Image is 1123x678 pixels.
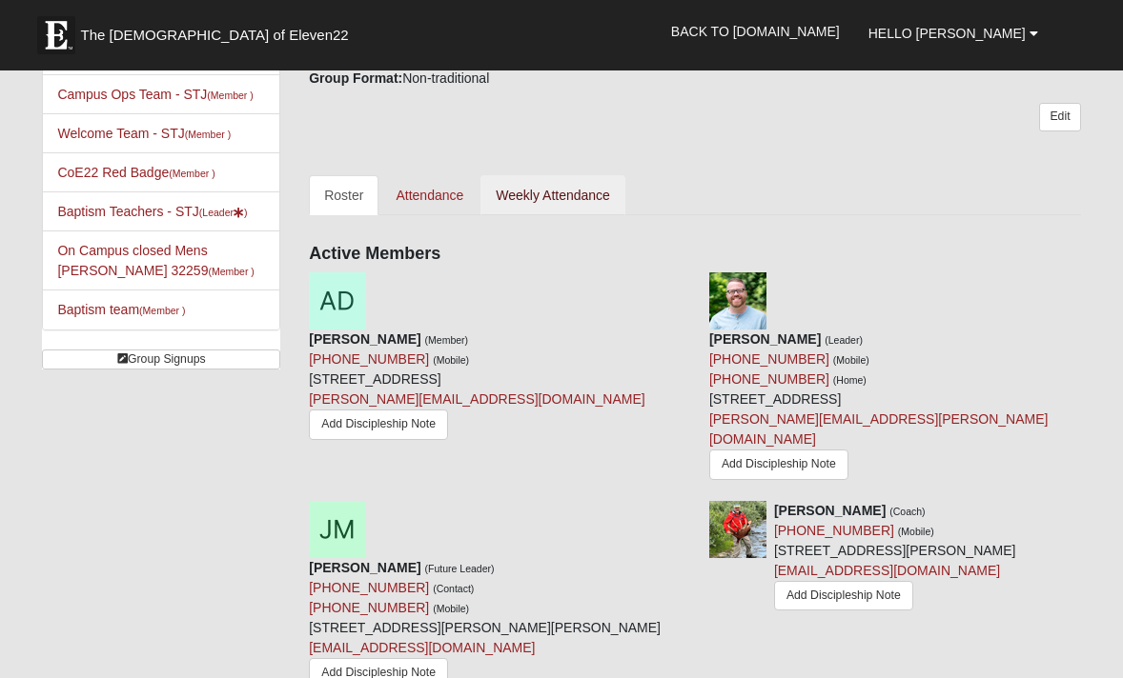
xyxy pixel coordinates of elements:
[309,640,535,655] a: [EMAIL_ADDRESS][DOMAIN_NAME]
[1039,103,1080,130] a: Edit
[774,581,913,610] a: Add Discipleship Note
[309,175,378,215] a: Roster
[309,329,644,446] div: [STREET_ADDRESS]
[433,603,469,614] small: (Mobile)
[425,334,469,346] small: (Member)
[709,329,1081,487] div: [STREET_ADDRESS]
[868,26,1026,41] span: Hello [PERSON_NAME]
[889,506,925,517] small: (Coach)
[709,331,821,347] strong: [PERSON_NAME]
[433,583,474,594] small: (Contact)
[309,244,1080,265] h4: Active Members
[57,243,254,278] a: On Campus closed Mens [PERSON_NAME] 32259(Member )
[309,391,644,407] a: [PERSON_NAME][EMAIL_ADDRESS][DOMAIN_NAME]
[833,354,869,366] small: (Mobile)
[208,266,254,277] small: (Member )
[898,526,934,537] small: (Mobile)
[185,129,231,140] small: (Member )
[309,580,429,595] a: [PHONE_NUMBER]
[709,371,829,387] a: [PHONE_NUMBER]
[309,351,429,367] a: [PHONE_NUMBER]
[480,175,625,215] a: Weekly Attendance
[57,87,253,102] a: Campus Ops Team - STJ(Member )
[825,334,863,346] small: (Leader)
[425,563,495,574] small: (Future Leader)
[28,7,409,54] a: The [DEMOGRAPHIC_DATA] of Eleven22
[42,349,280,369] a: Group Signups
[57,165,214,180] a: CoE22 Red Badge(Member )
[57,204,247,219] a: Baptism Teachers - STJ(Leader)
[833,374,867,386] small: (Home)
[309,600,429,615] a: [PHONE_NUMBER]
[854,10,1052,57] a: Hello [PERSON_NAME]
[657,8,854,55] a: Back to [DOMAIN_NAME]
[207,90,253,101] small: (Member )
[309,560,420,575] strong: [PERSON_NAME]
[433,354,469,366] small: (Mobile)
[309,331,420,347] strong: [PERSON_NAME]
[57,302,185,317] a: Baptism team(Member )
[37,16,75,54] img: Eleven22 logo
[774,503,886,518] strong: [PERSON_NAME]
[709,351,829,367] a: [PHONE_NUMBER]
[309,409,448,439] a: Add Discipleship Note
[80,26,348,45] span: The [DEMOGRAPHIC_DATA] of Eleven22
[169,168,214,179] small: (Member )
[139,305,185,316] small: (Member )
[709,411,1049,447] a: [PERSON_NAME][EMAIL_ADDRESS][PERSON_NAME][DOMAIN_NAME]
[774,501,1016,615] div: [STREET_ADDRESS][PERSON_NAME]
[774,523,894,538] a: [PHONE_NUMBER]
[57,126,231,141] a: Welcome Team - STJ(Member )
[709,449,848,479] a: Add Discipleship Note
[380,175,479,215] a: Attendance
[309,70,402,86] strong: Group Format:
[774,563,1000,578] a: [EMAIL_ADDRESS][DOMAIN_NAME]
[199,207,248,218] small: (Leader )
